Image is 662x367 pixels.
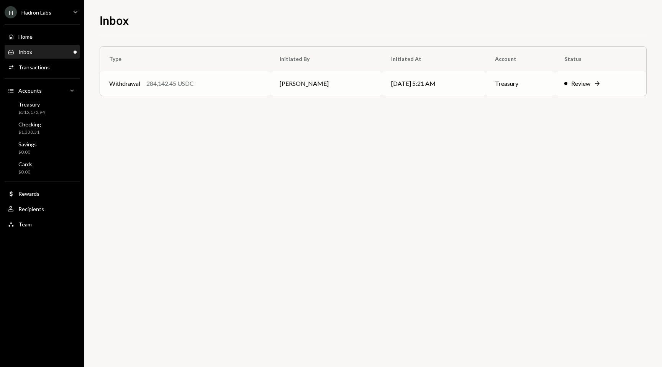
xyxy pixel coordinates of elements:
a: Inbox [5,45,80,59]
a: Checking$1,330.31 [5,119,80,137]
div: Withdrawal [109,79,140,88]
th: Type [100,47,270,71]
div: $315,175.94 [18,109,45,116]
td: [DATE] 5:21 AM [382,71,486,96]
div: Rewards [18,190,39,197]
div: Savings [18,141,37,147]
div: $0.00 [18,169,33,175]
div: $0.00 [18,149,37,156]
a: Home [5,29,80,43]
td: [PERSON_NAME] [270,71,382,96]
div: Home [18,33,33,40]
div: Accounts [18,87,42,94]
div: Treasury [18,101,45,108]
div: Review [571,79,590,88]
th: Initiated By [270,47,382,71]
div: Cards [18,161,33,167]
a: Transactions [5,60,80,74]
th: Account [486,47,555,71]
th: Status [555,47,646,71]
a: Rewards [5,187,80,200]
div: Inbox [18,49,32,55]
a: Cards$0.00 [5,159,80,177]
a: Recipients [5,202,80,216]
th: Initiated At [382,47,486,71]
h1: Inbox [100,12,129,28]
div: 284,142.45 USDC [146,79,194,88]
div: Recipients [18,206,44,212]
div: Checking [18,121,41,128]
td: Treasury [486,71,555,96]
div: H [5,6,17,18]
div: Hadron Labs [21,9,51,16]
a: Savings$0.00 [5,139,80,157]
div: Team [18,221,32,228]
a: Treasury$315,175.94 [5,99,80,117]
div: $1,330.31 [18,129,41,136]
div: Transactions [18,64,50,70]
a: Team [5,217,80,231]
a: Accounts [5,84,80,97]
